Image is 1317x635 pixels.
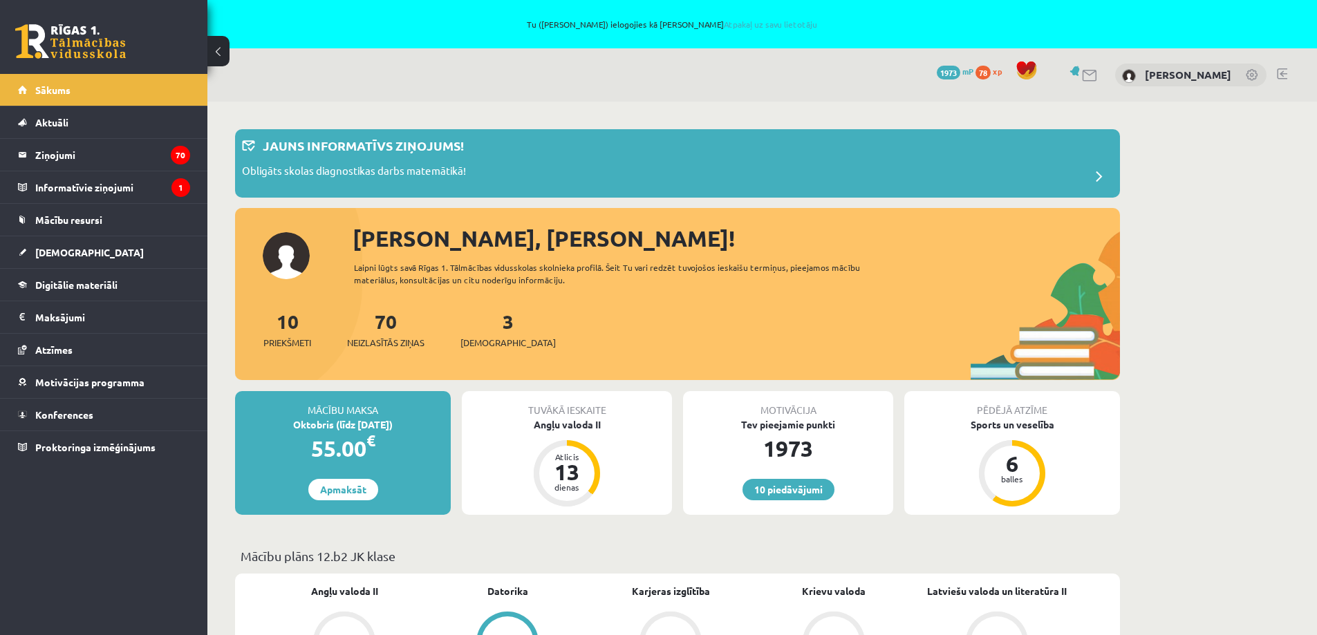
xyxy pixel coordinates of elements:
div: Mācību maksa [235,391,451,417]
a: Atpakaļ uz savu lietotāju [724,19,817,30]
div: Sports un veselība [904,417,1120,432]
i: 1 [171,178,190,197]
a: Motivācijas programma [18,366,190,398]
a: Latviešu valoda un literatūra II [927,584,1067,598]
a: Datorika [487,584,528,598]
a: Sports un veselība 6 balles [904,417,1120,509]
a: 3[DEMOGRAPHIC_DATA] [460,309,556,350]
a: Karjeras izglītība [632,584,710,598]
a: 1973 mP [937,66,973,77]
legend: Informatīvie ziņojumi [35,171,190,203]
a: Atzīmes [18,334,190,366]
p: Obligāts skolas diagnostikas darbs matemātikā! [242,163,466,182]
span: Proktoringa izmēģinājums [35,441,156,453]
span: Konferences [35,408,93,421]
i: 70 [171,146,190,164]
a: 10Priekšmeti [263,309,311,350]
div: Motivācija [683,391,893,417]
div: [PERSON_NAME], [PERSON_NAME]! [353,222,1120,255]
span: [DEMOGRAPHIC_DATA] [35,246,144,258]
span: Aktuāli [35,116,68,129]
a: Maksājumi [18,301,190,333]
a: Aktuāli [18,106,190,138]
span: [DEMOGRAPHIC_DATA] [460,336,556,350]
a: Apmaksāt [308,479,378,500]
a: Angļu valoda II [311,584,378,598]
a: 70Neizlasītās ziņas [347,309,424,350]
div: Oktobris (līdz [DATE]) [235,417,451,432]
span: Mācību resursi [35,214,102,226]
a: 78 xp [975,66,1009,77]
legend: Maksājumi [35,301,190,333]
div: Pēdējā atzīme [904,391,1120,417]
a: Angļu valoda II Atlicis 13 dienas [462,417,672,509]
span: Neizlasītās ziņas [347,336,424,350]
div: 55.00 [235,432,451,465]
span: 1973 [937,66,960,79]
a: Ziņojumi70 [18,139,190,171]
div: balles [991,475,1033,483]
p: Jauns informatīvs ziņojums! [263,136,464,155]
a: Krievu valoda [802,584,866,598]
a: Rīgas 1. Tālmācības vidusskola [15,24,126,59]
a: 10 piedāvājumi [742,479,834,500]
span: Priekšmeti [263,336,311,350]
span: Tu ([PERSON_NAME]) ielogojies kā [PERSON_NAME] [159,20,1186,28]
div: 6 [991,453,1033,475]
span: Digitālie materiāli [35,278,118,291]
div: Laipni lūgts savā Rīgas 1. Tālmācības vidusskolas skolnieka profilā. Šeit Tu vari redzēt tuvojošo... [354,261,885,286]
a: Digitālie materiāli [18,269,190,301]
span: Sākums [35,84,71,96]
a: Sākums [18,74,190,106]
div: Angļu valoda II [462,417,672,432]
legend: Ziņojumi [35,139,190,171]
span: € [366,430,375,451]
span: 78 [975,66,991,79]
div: 1973 [683,432,893,465]
img: Tīna Elizabete Klipa [1122,69,1136,83]
a: Konferences [18,399,190,430]
div: Tev pieejamie punkti [683,417,893,432]
a: Jauns informatīvs ziņojums! Obligāts skolas diagnostikas darbs matemātikā! [242,136,1113,191]
div: Tuvākā ieskaite [462,391,672,417]
a: [PERSON_NAME] [1145,68,1231,82]
span: Motivācijas programma [35,376,144,388]
div: 13 [546,461,588,483]
p: Mācību plāns 12.b2 JK klase [241,547,1114,565]
div: dienas [546,483,588,491]
a: Mācību resursi [18,204,190,236]
span: mP [962,66,973,77]
span: xp [993,66,1002,77]
a: Proktoringa izmēģinājums [18,431,190,463]
span: Atzīmes [35,343,73,356]
a: [DEMOGRAPHIC_DATA] [18,236,190,268]
a: Informatīvie ziņojumi1 [18,171,190,203]
div: Atlicis [546,453,588,461]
